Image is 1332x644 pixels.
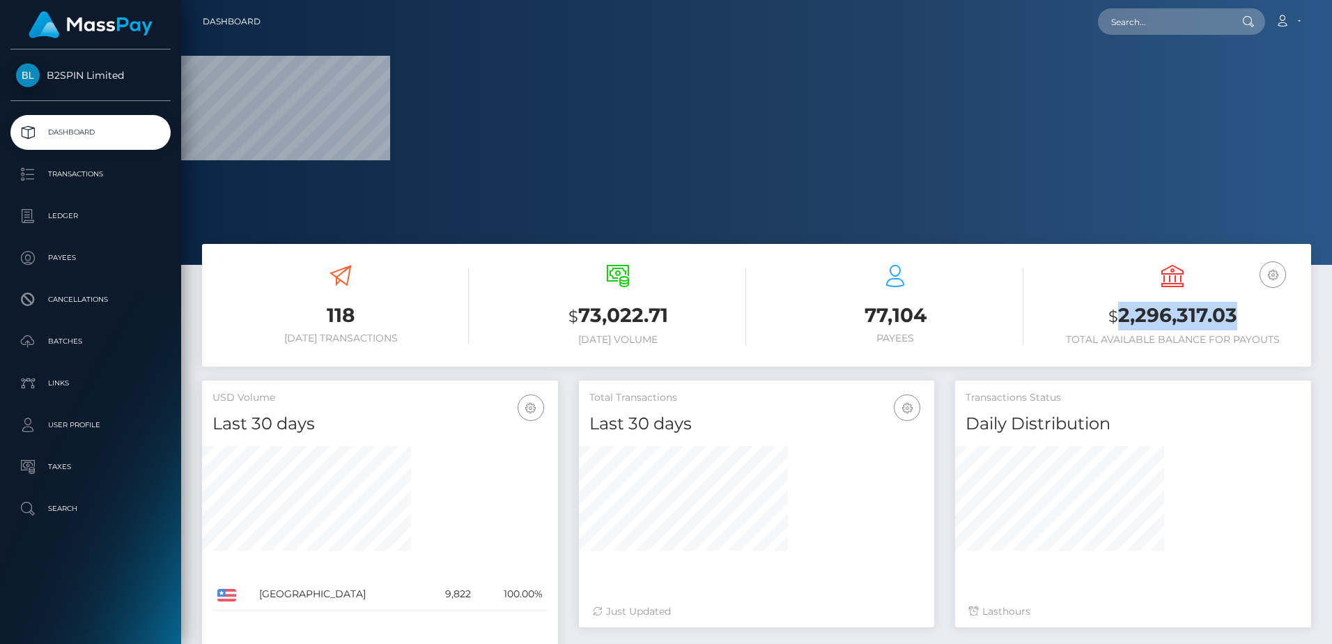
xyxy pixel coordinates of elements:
p: Dashboard [16,122,165,143]
a: Dashboard [10,115,171,150]
h4: Last 30 days [212,412,548,436]
a: Taxes [10,450,171,484]
a: Search [10,491,171,526]
small: $ [568,307,578,326]
p: Batches [16,331,165,352]
h6: Payees [767,332,1023,344]
a: Payees [10,240,171,275]
h3: 73,022.71 [490,302,746,330]
small: $ [1108,307,1118,326]
p: Transactions [16,164,165,185]
td: [GEOGRAPHIC_DATA] [254,578,424,611]
h6: [DATE] Volume [490,334,746,346]
h3: 118 [212,302,469,329]
span: B2SPIN Limited [10,69,171,82]
h6: [DATE] Transactions [212,332,469,344]
h4: Last 30 days [589,412,924,436]
p: Links [16,373,165,394]
input: Search... [1098,8,1229,35]
a: Links [10,366,171,401]
div: Just Updated [593,604,921,619]
p: Payees [16,247,165,268]
a: Transactions [10,157,171,192]
h6: Total Available Balance for Payouts [1044,334,1301,346]
p: Ledger [16,206,165,227]
img: MassPay Logo [29,11,153,38]
h5: Total Transactions [589,391,924,405]
img: B2SPIN Limited [16,63,40,87]
a: Ledger [10,199,171,233]
h3: 2,296,317.03 [1044,302,1301,330]
p: Taxes [16,457,165,477]
h4: Daily Distribution [966,412,1301,436]
p: User Profile [16,415,165,436]
a: Batches [10,324,171,359]
td: 9,822 [424,578,477,611]
h3: 77,104 [767,302,1023,329]
a: Dashboard [203,7,261,36]
div: Last hours [969,604,1297,619]
h5: USD Volume [212,391,548,405]
img: US.png [217,589,236,601]
p: Search [16,498,165,519]
a: Cancellations [10,282,171,317]
h5: Transactions Status [966,391,1301,405]
td: 100.00% [476,578,547,611]
p: Cancellations [16,289,165,310]
a: User Profile [10,408,171,443]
